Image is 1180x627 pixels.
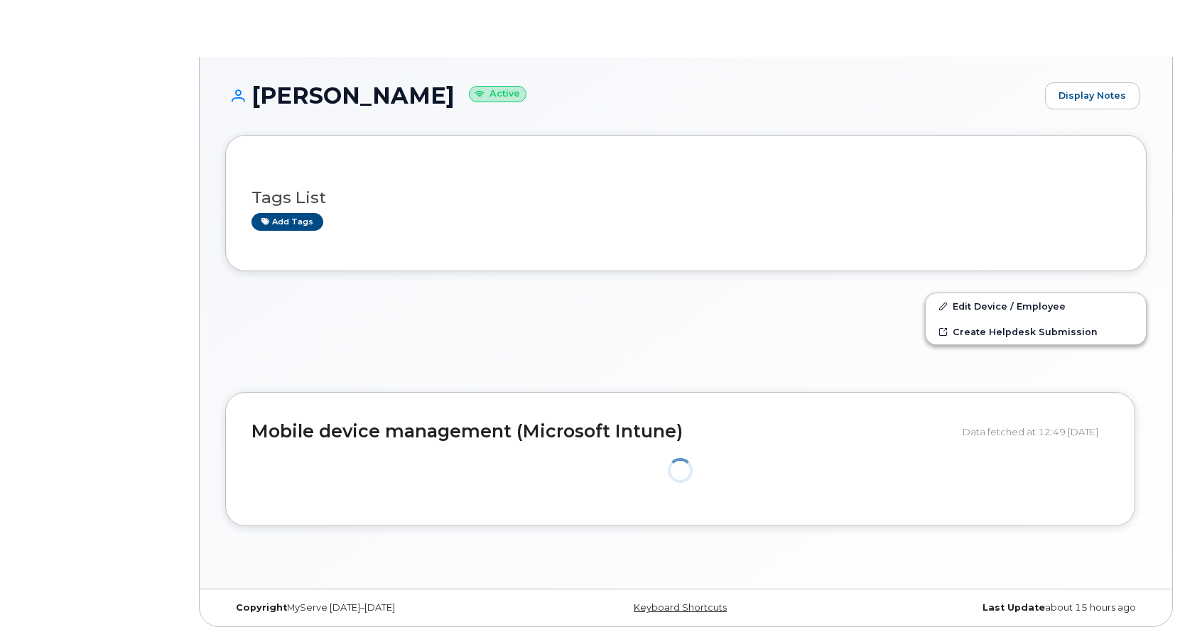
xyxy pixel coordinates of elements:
[983,602,1045,613] strong: Last Update
[963,418,1109,445] div: Data fetched at 12:49 [DATE]
[840,602,1147,614] div: about 15 hours ago
[251,422,952,442] h2: Mobile device management (Microsoft Intune)
[236,602,287,613] strong: Copyright
[225,602,532,614] div: MyServe [DATE]–[DATE]
[634,602,727,613] a: Keyboard Shortcuts
[926,319,1146,344] a: Create Helpdesk Submission
[1045,82,1140,109] a: Display Notes
[926,293,1146,319] a: Edit Device / Employee
[251,213,323,231] a: Add tags
[469,86,526,102] small: Active
[225,83,1038,108] h1: [PERSON_NAME]
[251,189,1120,207] h3: Tags List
